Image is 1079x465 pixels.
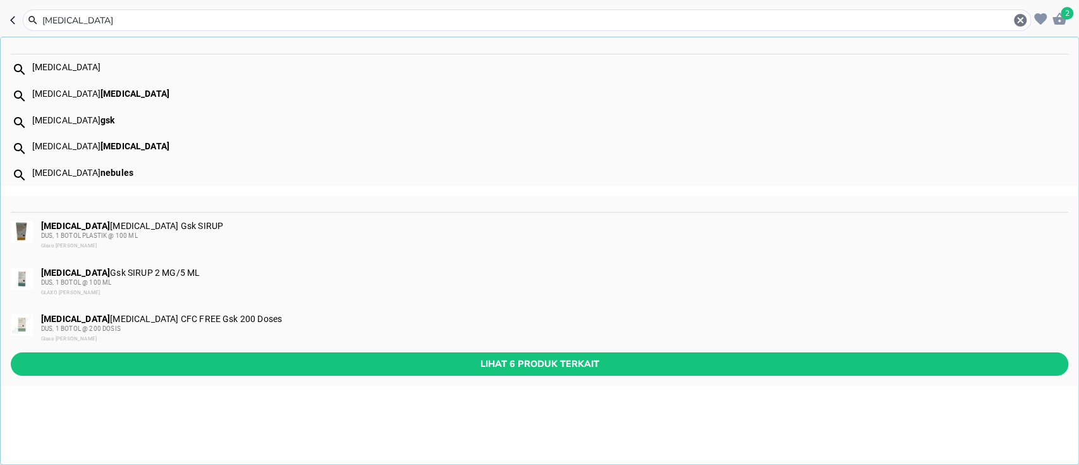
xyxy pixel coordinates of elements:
span: GLAXO [PERSON_NAME] [41,290,100,295]
b: [MEDICAL_DATA] [41,221,110,231]
div: [MEDICAL_DATA] [32,168,1068,178]
span: DUS, 1 BOTOL @ 100 ML [41,279,111,286]
b: [MEDICAL_DATA] [101,141,169,151]
div: Gsk SIRUP 2 MG/5 ML [41,268,1067,298]
span: DUS, 1 BOTOL PLASTIK @ 100 ML [41,232,138,239]
div: [MEDICAL_DATA] [32,89,1068,99]
div: [MEDICAL_DATA] CFC FREE Gsk 200 Doses [41,314,1067,344]
div: [MEDICAL_DATA] Gsk SIRUP [41,221,1067,251]
span: Lihat 6 produk terkait [21,356,1058,372]
input: Cari 4000+ produk di sini [41,14,1013,27]
span: DUS, 1 BOTOL @ 200 DOSIS [41,325,121,332]
button: 2 [1050,9,1069,28]
div: [MEDICAL_DATA] [32,115,1068,125]
b: [MEDICAL_DATA] [101,89,169,99]
b: nebules [101,168,133,178]
div: [MEDICAL_DATA] [32,62,1068,72]
button: Lihat 6 produk terkait [11,352,1068,376]
b: gsk [101,115,114,125]
span: Glaxo [PERSON_NAME] [41,243,97,249]
span: Glaxo [PERSON_NAME] [41,336,97,342]
div: [MEDICAL_DATA] [32,141,1068,151]
b: [MEDICAL_DATA] [41,268,110,278]
span: 2 [1061,7,1073,20]
b: [MEDICAL_DATA] [41,314,110,324]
